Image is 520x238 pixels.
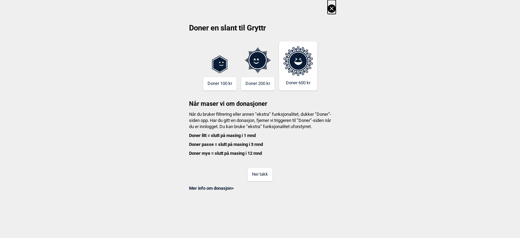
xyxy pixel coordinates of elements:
button: Nei takk [248,168,272,181]
h2: Doner en slant til Gryttr [185,23,336,38]
h4: Når du bruker filtrering eller annen “ekstra” funksjonalitet, dukker “Doner”-siden opp. Har du gi... [185,111,336,157]
button: Doner 600 kr [279,41,317,90]
b: Doner passe = slutt på masing i 3 mnd [189,142,263,147]
b: Doner litt = slutt på masing i 1 mnd [189,133,256,138]
a: Mer info om donasjon> [189,186,234,191]
h3: Når maser vi om donasjoner [185,90,336,108]
button: Doner 200 kr [241,77,275,90]
button: Doner 100 kr [203,77,237,90]
b: Doner mye = slutt på masing i 12 mnd [189,151,262,156]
